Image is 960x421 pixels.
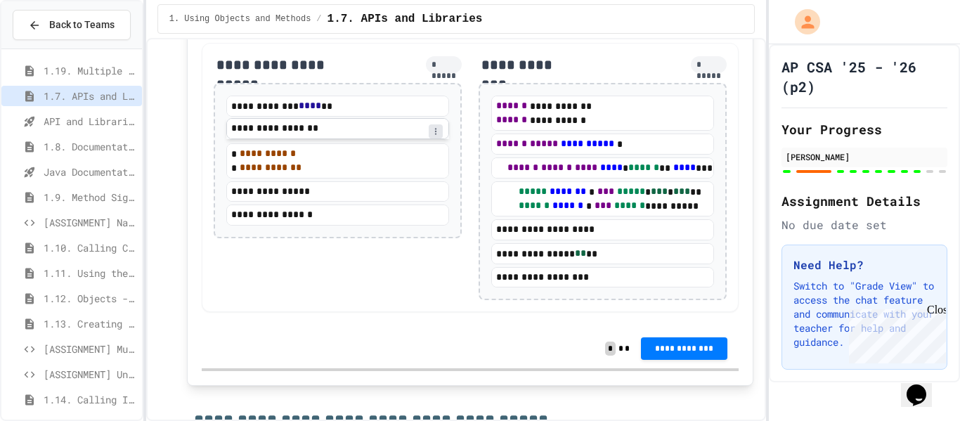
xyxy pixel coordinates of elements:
button: Back to Teams [13,10,131,40]
div: [PERSON_NAME] [786,150,943,163]
span: 1.14. Calling Instance Methods [44,392,136,407]
span: 1. Using Objects and Methods [169,13,311,25]
h3: Need Help? [793,257,935,273]
p: Switch to "Grade View" to access the chat feature and communicate with your teacher for help and ... [793,279,935,349]
span: 1.7. APIs and Libraries [44,89,136,103]
span: 1.13. Creating and Initializing Objects: Constructors [44,316,136,331]
div: Chat with us now!Close [6,6,97,89]
span: / [316,13,321,25]
div: My Account [780,6,824,38]
span: Back to Teams [49,18,115,32]
span: 1.12. Objects - Instances of Classes [44,291,136,306]
span: 1.8. Documentation with Comments and Preconditions [44,139,136,154]
span: 1.9. Method Signatures [44,190,136,205]
iframe: chat widget [901,365,946,407]
span: [ASSIGNMENT] Name Generator Tool (LO5) [44,215,136,230]
span: 1.10. Calling Class Methods [44,240,136,255]
iframe: chat widget [843,304,946,363]
span: [ASSIGNMENT] University Registration System (LO4) [44,367,136,382]
h2: Assignment Details [781,191,947,211]
h1: AP CSA '25 - '26 (p2) [781,57,947,96]
span: 1.19. Multiple Choice Exercises for Unit 1a (1.1-1.6) [44,63,136,78]
span: 1.11. Using the Math Class [44,266,136,280]
span: Java Documentation with Comments - Topic 1.8 [44,164,136,179]
span: [ASSIGNMENT] Music Track Creator (LO4) [44,342,136,356]
h2: Your Progress [781,119,947,139]
div: No due date set [781,216,947,233]
span: 1.7. APIs and Libraries [327,11,483,27]
span: API and Libraries - Topic 1.7 [44,114,136,129]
